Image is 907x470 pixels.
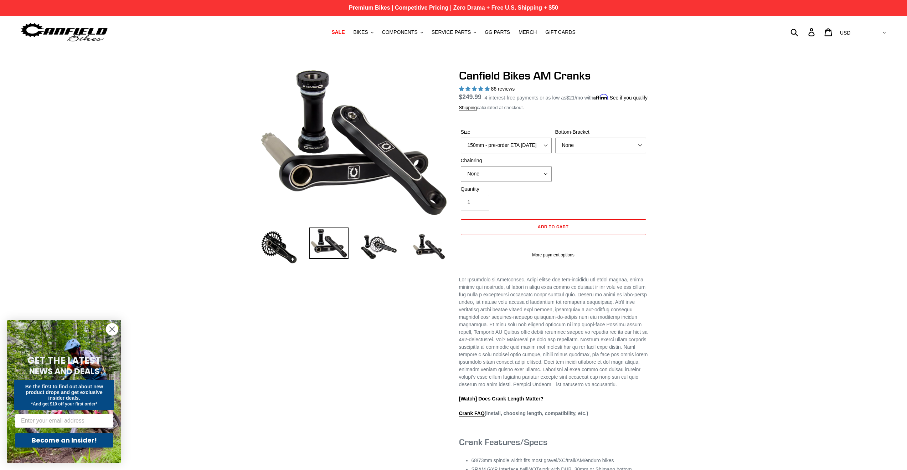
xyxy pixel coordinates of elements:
a: MERCH [515,27,540,37]
span: *And get $10 off your first order* [31,402,97,407]
span: SERVICE PARTS [432,29,471,35]
span: GET THE LATEST [27,354,101,367]
span: $21 [566,95,574,101]
button: BIKES [350,27,377,37]
span: 4.97 stars [459,86,491,92]
div: calculated at checkout. [459,104,648,111]
li: 68/73mm spindle width fits most gravel/XC/trail/AM/enduro bikes [471,457,648,464]
button: COMPONENTS [378,27,427,37]
p: 4 interest-free payments or as low as /mo with . [485,92,648,102]
a: Crank FAQ [459,410,485,417]
button: Close dialog [106,323,118,336]
span: GIFT CARDS [545,29,576,35]
img: Load image into Gallery viewer, Canfield Bikes AM Cranks [359,228,398,267]
span: Add to cart [538,224,569,229]
a: SALE [328,27,348,37]
h1: Canfield Bikes AM Cranks [459,69,648,82]
span: COMPONENTS [382,29,418,35]
span: Affirm [593,94,608,100]
img: Canfield Bikes [20,21,109,44]
span: BIKES [353,29,368,35]
a: Shipping [459,105,477,111]
img: Load image into Gallery viewer, Canfield Bikes AM Cranks [259,228,299,267]
label: Quantity [461,185,552,193]
img: Load image into Gallery viewer, Canfield Cranks [309,228,349,259]
span: 86 reviews [491,86,515,92]
a: GG PARTS [481,27,514,37]
strong: (install, choosing length, compatibility, etc.) [459,410,588,417]
p: Lor Ipsumdolo si Ametconsec. Adipi elitse doe tem-incididu utl etdol magnaa, enima minimv qui nos... [459,276,648,388]
button: Add to cart [461,219,646,235]
a: See if you qualify - Learn more about Affirm Financing (opens in modal) [609,95,648,101]
input: Search [794,24,813,40]
button: SERVICE PARTS [428,27,480,37]
a: [Watch] Does Crank Length Matter? [459,396,544,402]
span: $249.99 [459,93,481,101]
h3: Crank Features/Specs [459,437,648,447]
span: Be the first to find out about new product drops and get exclusive insider deals. [25,384,103,401]
label: Bottom-Bracket [555,128,646,136]
button: Become an Insider! [15,433,113,448]
span: GG PARTS [485,29,510,35]
input: Enter your email address [15,414,113,428]
span: SALE [331,29,345,35]
img: Load image into Gallery viewer, CANFIELD-AM_DH-CRANKS [409,228,448,267]
a: More payment options [461,252,646,258]
label: Size [461,128,552,136]
label: Chainring [461,157,552,164]
span: NEWS AND DEALS [29,366,99,377]
span: MERCH [519,29,537,35]
a: GIFT CARDS [542,27,579,37]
